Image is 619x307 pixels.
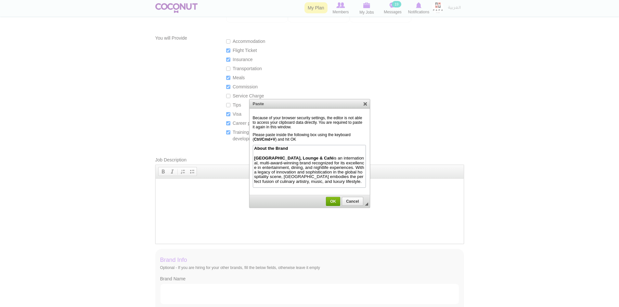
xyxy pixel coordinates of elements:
[253,133,363,142] div: Please paste inside the following box using the keyboard ( ) and hit OK
[326,199,340,204] span: OK
[326,197,340,206] a: OK
[342,199,363,204] span: Cancel
[250,99,370,109] div: Paste
[342,197,363,206] a: Cancel
[365,202,368,206] div: Drag to resize
[253,116,363,129] div: Because of your browser security settings, the editor is not able to access your clipboard data d...
[253,114,367,190] div: General
[362,100,368,107] a: Close
[253,145,366,188] iframe: Paste Area
[254,137,276,142] strong: Ctrl/Cmd+V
